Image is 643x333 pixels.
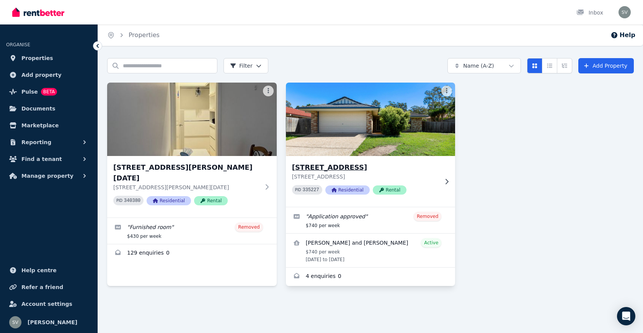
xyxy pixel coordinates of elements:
[610,31,635,40] button: Help
[194,196,228,205] span: Rental
[21,87,38,96] span: Pulse
[617,307,635,325] div: Open Intercom Messenger
[6,42,30,47] span: ORGANISE
[373,185,406,195] span: Rental
[124,198,140,203] code: 340380
[441,86,452,96] button: More options
[21,54,53,63] span: Properties
[98,24,169,46] nav: Breadcrumb
[619,6,631,18] img: Shayli Varasteh Moradi
[21,266,57,275] span: Help centre
[6,279,91,295] a: Refer a friend
[542,58,557,73] button: Compact list view
[286,207,455,233] a: Edit listing: Application approved
[286,83,455,207] a: 27 Oleosa Close, Moggill[STREET_ADDRESS][STREET_ADDRESS]PID 335227ResidentialRental
[107,83,277,218] a: 1/50 Depper Street, St Lucia[STREET_ADDRESS][PERSON_NAME][DATE][STREET_ADDRESS][PERSON_NAME][DATE...
[463,62,494,70] span: Name (A-Z)
[6,296,91,312] a: Account settings
[21,283,63,292] span: Refer a friend
[576,9,603,16] div: Inbox
[21,299,72,309] span: Account settings
[230,62,253,70] span: Filter
[6,168,91,184] button: Manage property
[6,263,91,278] a: Help centre
[303,187,319,193] code: 335227
[107,244,277,263] a: Enquiries for 1/50 Depper Street, St Lucia
[107,218,277,244] a: Edit listing: Furnished room
[28,318,77,327] span: [PERSON_NAME]
[6,84,91,99] a: PulseBETA
[129,31,160,39] a: Properties
[6,118,91,133] a: Marketplace
[113,184,260,191] p: [STREET_ADDRESS][PERSON_NAME][DATE]
[557,58,572,73] button: Expanded list view
[147,196,191,205] span: Residential
[286,268,455,286] a: Enquiries for 27 Oleosa Close, Moggill
[116,198,122,203] small: PID
[6,67,91,83] a: Add property
[325,185,370,195] span: Residential
[21,70,62,80] span: Add property
[295,188,301,192] small: PID
[21,154,62,164] span: Find a tenant
[292,173,439,180] p: [STREET_ADDRESS]
[6,50,91,66] a: Properties
[292,162,439,173] h3: [STREET_ADDRESS]
[263,86,274,96] button: More options
[21,121,59,130] span: Marketplace
[21,104,55,113] span: Documents
[9,316,21,328] img: Shayli Varasteh Moradi
[224,58,268,73] button: Filter
[286,234,455,267] a: View details for Stacey and Matthew Rea
[6,135,91,150] button: Reporting
[41,88,57,96] span: BETA
[12,6,64,18] img: RentBetter
[113,162,260,184] h3: [STREET_ADDRESS][PERSON_NAME][DATE]
[282,81,460,158] img: 27 Oleosa Close, Moggill
[21,138,51,147] span: Reporting
[6,101,91,116] a: Documents
[21,171,73,180] span: Manage property
[447,58,521,73] button: Name (A-Z)
[6,151,91,167] button: Find a tenant
[107,83,277,156] img: 1/50 Depper Street, St Lucia
[578,58,634,73] a: Add Property
[527,58,542,73] button: Card view
[527,58,572,73] div: View options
